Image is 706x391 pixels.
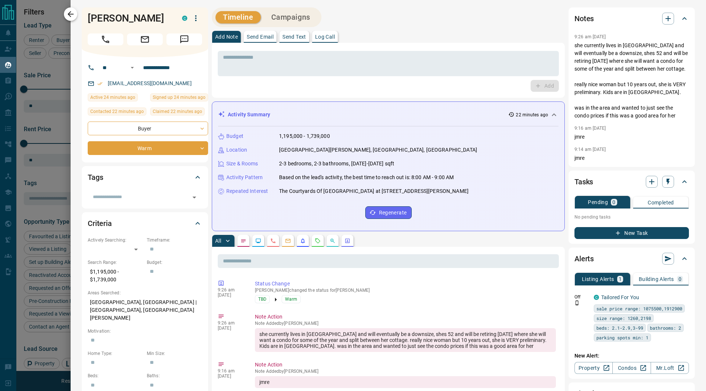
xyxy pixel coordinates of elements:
h1: [PERSON_NAME] [88,12,171,24]
p: [DATE] [218,326,244,331]
h2: Alerts [574,253,594,265]
svg: Agent Actions [344,238,350,244]
p: Pending [588,200,608,205]
div: Wed Aug 13 2025 [88,107,146,118]
svg: Calls [270,238,276,244]
p: Listing Alerts [582,277,614,282]
div: Wed Aug 13 2025 [150,93,208,104]
button: Regenerate [365,206,412,219]
svg: Email Verified [97,81,103,86]
p: Building Alerts [639,277,674,282]
p: 9:14 am [DATE] [574,147,606,152]
p: Activity Pattern [226,174,263,181]
p: she currently lives in [GEOGRAPHIC_DATA] and will eventually be a downsize, shes 52 and will be r... [574,42,689,120]
div: condos.ca [182,16,187,21]
p: $1,195,000 - $1,739,000 [88,266,143,286]
p: Budget [226,132,243,140]
button: Open [128,63,137,72]
p: No pending tasks [574,211,689,223]
p: Actively Searching: [88,237,143,243]
svg: Listing Alerts [300,238,306,244]
div: Tasks [574,173,689,191]
div: Tags [88,168,202,186]
p: Min Size: [147,350,202,357]
p: 9:26 am [218,287,244,293]
span: Contacted 22 minutes ago [90,108,144,115]
a: Mr.Loft [651,362,689,374]
p: 1,195,000 - 1,739,000 [279,132,330,140]
p: Note Added by [PERSON_NAME] [255,369,556,374]
svg: Emails [285,238,291,244]
div: condos.ca [594,295,599,300]
span: Email [127,33,163,45]
div: Warm [88,141,208,155]
p: Send Text [282,34,306,39]
p: Completed [648,200,674,205]
p: Size & Rooms [226,160,258,168]
svg: Notes [240,238,246,244]
p: Log Call [315,34,335,39]
svg: Push Notification Only [574,300,580,306]
p: 9:26 am [218,320,244,326]
svg: Lead Browsing Activity [255,238,261,244]
a: Tailored For You [601,294,639,300]
span: Warm [285,295,297,303]
h2: Criteria [88,217,112,229]
p: jmre [574,133,689,141]
p: Based on the lead's activity, the best time to reach out is: 8:00 AM - 9:00 AM [279,174,454,181]
p: Off [574,294,589,300]
p: 22 minutes ago [516,112,548,118]
div: Criteria [88,214,202,232]
button: Timeline [216,11,261,23]
p: Search Range: [88,259,143,266]
p: 0 [679,277,681,282]
p: Baths: [147,372,202,379]
p: Note Added by [PERSON_NAME] [255,321,556,326]
span: beds: 2.1-2.9,3-99 [596,324,643,332]
svg: Opportunities [330,238,336,244]
p: Timeframe: [147,237,202,243]
span: bathrooms: 2 [650,324,681,332]
p: Budget: [147,259,202,266]
span: parking spots min: 1 [596,334,648,341]
p: Add Note [215,34,238,39]
span: Call [88,33,123,45]
p: Note Action [255,361,556,369]
p: Home Type: [88,350,143,357]
button: Campaigns [264,11,318,23]
p: jmre [574,154,689,162]
div: Alerts [574,250,689,268]
p: 9:16 am [218,368,244,374]
div: Notes [574,10,689,28]
p: Status Change [255,280,556,288]
p: 9:16 am [DATE] [574,126,606,131]
div: she currently lives in [GEOGRAPHIC_DATA] and will eventually be a downsize, shes 52 and will be r... [255,328,556,352]
p: Beds: [88,372,143,379]
p: [DATE] [218,374,244,379]
button: Open [189,192,200,203]
span: size range: 1260,2198 [596,314,651,322]
span: Claimed 22 minutes ago [153,108,202,115]
p: New Alert: [574,352,689,360]
div: Wed Aug 13 2025 [150,107,208,118]
h2: Notes [574,13,594,25]
p: Send Email [247,34,273,39]
span: sale price range: 1075500,1912900 [596,305,682,312]
p: [GEOGRAPHIC_DATA][PERSON_NAME], [GEOGRAPHIC_DATA], [GEOGRAPHIC_DATA] [279,146,477,154]
p: Areas Searched: [88,290,202,296]
p: Motivation: [88,328,202,335]
p: Activity Summary [228,111,270,119]
p: [PERSON_NAME] changed the status for [PERSON_NAME] [255,288,556,293]
p: All [215,238,221,243]
p: 9:26 am [DATE] [574,34,606,39]
a: [EMAIL_ADDRESS][DOMAIN_NAME] [108,80,192,86]
div: Wed Aug 13 2025 [88,93,146,104]
p: [GEOGRAPHIC_DATA], [GEOGRAPHIC_DATA] | [GEOGRAPHIC_DATA], [GEOGRAPHIC_DATA][PERSON_NAME] [88,296,202,324]
p: 2-3 bedrooms, 2-3 bathrooms, [DATE]-[DATE] sqft [279,160,394,168]
p: 1 [619,277,622,282]
p: 0 [612,200,615,205]
p: Repeated Interest [226,187,268,195]
div: jmre [255,376,556,388]
a: Condos [612,362,651,374]
div: Activity Summary22 minutes ago [218,108,558,122]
